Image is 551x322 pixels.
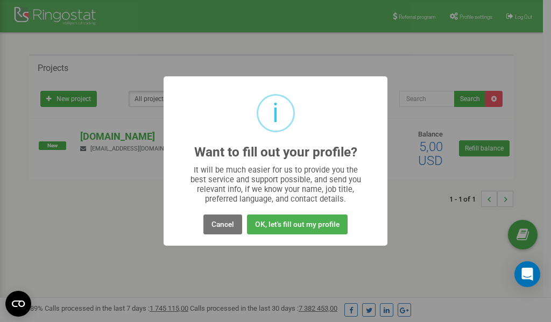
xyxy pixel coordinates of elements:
div: i [272,96,279,131]
div: It will be much easier for us to provide you the best service and support possible, and send you ... [185,165,366,204]
button: OK, let's fill out my profile [247,214,348,234]
div: Open Intercom Messenger [514,261,540,287]
button: Open CMP widget [5,291,31,317]
button: Cancel [203,214,242,234]
h2: Want to fill out your profile? [194,145,357,160]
